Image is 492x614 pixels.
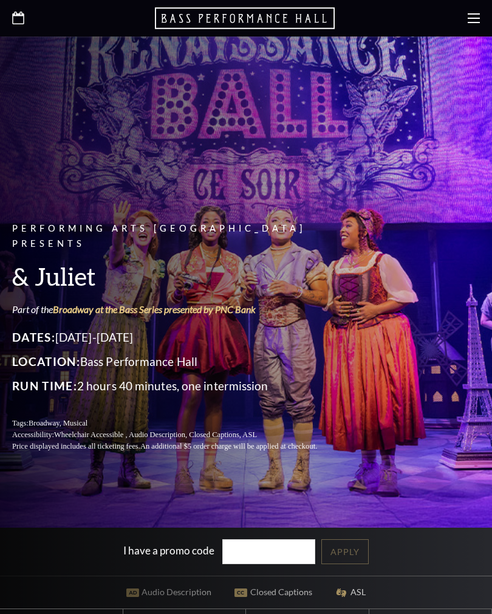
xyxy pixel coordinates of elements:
[12,441,346,452] p: Price displayed includes all ticketing fees.
[123,544,214,557] label: I have a promo code
[12,303,346,316] p: Part of the
[140,442,317,450] span: An additional $5 order charge will be applied at checkout.
[12,379,77,393] span: Run Time:
[12,376,346,396] p: 2 hours 40 minutes, one intermission
[12,429,346,441] p: Accessibility:
[12,352,346,371] p: Bass Performance Hall
[12,328,346,347] p: [DATE]-[DATE]
[54,430,257,439] span: Wheelchair Accessible , Audio Description, Closed Captions, ASL
[12,261,346,292] h3: & Juliet
[12,418,346,429] p: Tags:
[29,419,87,427] span: Broadway, Musical
[53,303,256,315] a: Broadway at the Bass Series presented by PNC Bank
[12,354,80,368] span: Location:
[12,221,346,252] p: Performing Arts [GEOGRAPHIC_DATA] Presents
[12,330,55,344] span: Dates:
